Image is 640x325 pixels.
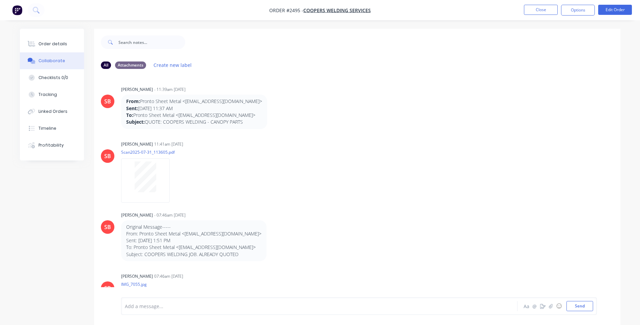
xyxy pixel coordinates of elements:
img: Factory [12,5,22,15]
button: Aa [523,302,531,310]
strong: From: [126,98,140,104]
div: - 07:46am [DATE] [154,212,186,218]
div: Timeline [38,125,56,131]
div: Profitability [38,142,64,148]
div: Tracking [38,92,57,98]
strong: To: [126,112,133,118]
div: All [101,61,111,69]
div: SB [104,284,111,292]
button: Tracking [20,86,84,103]
strong: Subject: [126,119,145,125]
button: Send [566,301,593,311]
button: @ [531,302,539,310]
div: [PERSON_NAME] [121,141,153,147]
button: ☺ [555,302,563,310]
div: [PERSON_NAME] [121,212,153,218]
strong: Sent: [126,105,138,111]
div: Checklists 0/0 [38,75,68,81]
button: Close [524,5,558,15]
div: SB [104,97,111,105]
span: Order #2495 - [269,7,303,14]
button: Profitability [20,137,84,154]
div: 07:46am [DATE] [154,273,183,279]
button: Timeline [20,120,84,137]
div: - 11:39am [DATE] [154,86,186,93]
button: Options [561,5,595,16]
p: Original Message----- From: Pronto Sheet Metal <[EMAIL_ADDRESS][DOMAIN_NAME]> Sent: [DATE] 1:51 P... [126,224,261,258]
div: Order details [38,41,67,47]
input: Search notes... [118,35,185,49]
button: Checklists 0/0 [20,69,84,86]
p: Scan2025-07-31_113605.pdf [121,149,176,155]
div: [PERSON_NAME] [121,273,153,279]
button: Create new label [150,60,195,70]
button: Order details [20,35,84,52]
p: IMG_7055.jpg [121,281,176,287]
button: Edit Order [598,5,632,15]
div: Linked Orders [38,108,67,115]
div: Attachments [115,61,146,69]
div: [PERSON_NAME] [121,86,153,93]
div: Collaborate [38,58,65,64]
a: Coopers Welding Services [303,7,371,14]
div: SB [104,152,111,160]
p: Pronto Sheet Metal <[EMAIL_ADDRESS][DOMAIN_NAME]> [DATE] 11:37 AM Pronto Sheet Metal <[EMAIL_ADDR... [126,98,262,125]
button: Linked Orders [20,103,84,120]
div: 11:41am [DATE] [154,141,183,147]
div: SB [104,223,111,231]
button: Collaborate [20,52,84,69]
